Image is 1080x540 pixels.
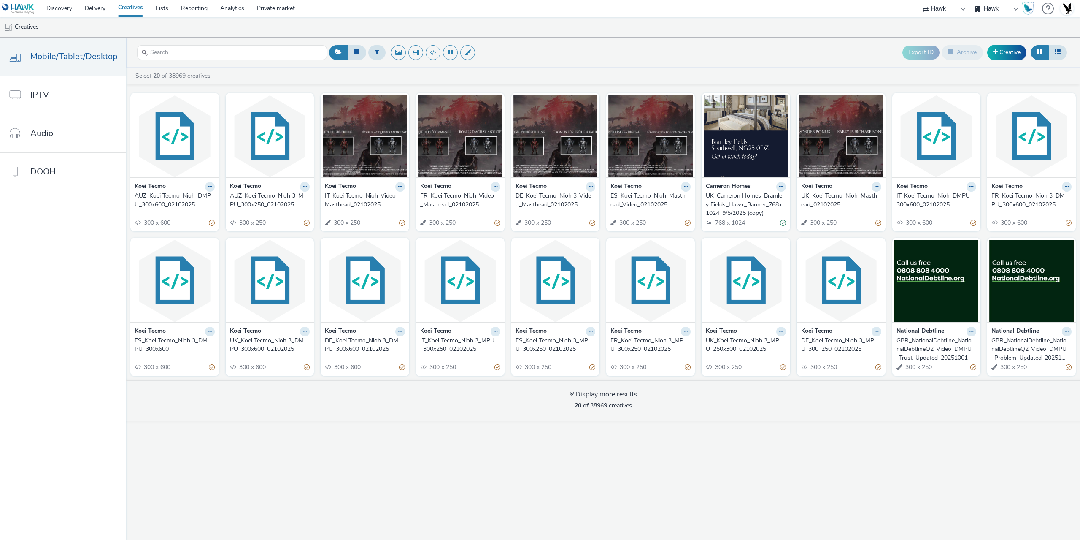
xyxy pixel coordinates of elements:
span: 300 x 600 [143,363,170,371]
span: Audio [30,127,53,139]
strong: Koei Tecmo [516,327,547,336]
a: Hawk Academy [1022,2,1038,15]
strong: 20 [153,72,160,80]
a: AUZ_Koei Tecmo_Nioh_DMPU_300x600_02102025 [135,192,215,209]
img: FR_Koei Tecmo_Nioh_Video_Masthead_02102025 visual [418,95,502,177]
img: IT_Koei Tecmo_Nioh_DMPU_300x600_02102025 visual [894,95,979,177]
span: Mobile/Tablet/Desktop [30,50,118,62]
strong: Koei Tecmo [610,182,642,192]
strong: Koei Tecmo [801,182,832,192]
span: 300 x 600 [238,363,266,371]
a: UK_Koei Tecmo_Nioh 3_DMPU_300x600_02102025 [230,336,310,354]
div: Partially valid [589,363,595,372]
div: DE_Koei Tecmo_Nioh 3_DMPU_300x600_02102025 [325,336,402,354]
div: Partially valid [970,363,976,372]
a: UK_Koei Tecmo_Nioh 3_MPU_250x300_02102025 [706,336,786,354]
strong: Koei Tecmo [896,182,928,192]
strong: Koei Tecmo [135,327,166,336]
div: FR_Koei Tecmo_Nioh 3_MPU_300x250_02102025 [610,336,687,354]
div: Partially valid [685,218,691,227]
img: Hawk Academy [1022,2,1034,15]
div: UK_Cameron Homes_Bramley Fields_Hawk_Banner_768x1024_9/5/2025 (copy) [706,192,783,217]
strong: Koei Tecmo [420,327,451,336]
div: FR_Koei Tecmo_Nioh_Video_Masthead_02102025 [420,192,497,209]
span: 300 x 250 [333,219,360,227]
span: 300 x 600 [905,219,932,227]
span: IPTV [30,89,49,101]
div: Partially valid [209,218,215,227]
a: ES_Koei Tecmo_Nioh 3_MPU_300x250_02102025 [516,336,596,354]
div: DE_Koei Tecmo_Nioh 3_MPU_300_250_02102025 [801,336,878,354]
a: AUZ_Koei Tecmo_Nioh 3_MPU_300x250_02102025 [230,192,310,209]
div: GBR_NationalDebtline_NationalDebtlineQ2_Video_DMPU_Problem_Updated_20251001 [991,336,1068,362]
div: IT_Koei Tecmo_Nioh_Video_Masthead_02102025 [325,192,402,209]
img: UK_Koei Tecmo_Nioh 3_DMPU_300x600_02102025 visual [228,240,312,322]
div: Partially valid [399,218,405,227]
a: Select of 38969 creatives [135,72,214,80]
div: Partially valid [494,218,500,227]
a: GBR_NationalDebtline_NationalDebtlineQ2_Video_DMPU_Problem_Updated_20251001 [991,336,1072,362]
div: UK_Koei Tecmo_Nioh 3_MPU_250x300_02102025 [706,336,783,354]
strong: Koei Tecmo [991,182,1023,192]
button: Export ID [902,46,940,59]
strong: Koei Tecmo [230,182,261,192]
button: Grid [1031,45,1049,60]
a: DE_Koei Tecmo_Nioh 3_DMPU_300x600_02102025 [325,336,405,354]
img: AUZ_Koei Tecmo_Nioh_DMPU_300x600_02102025 visual [132,95,217,177]
img: mobile [4,23,13,32]
div: Partially valid [589,218,595,227]
div: FR_Koei Tecmo_Nioh 3_DMPU_300x600_02102025 [991,192,1068,209]
button: Archive [942,45,983,60]
a: DE_Koei Tecmo_Nioh 3_Video_Masthead_02102025 [516,192,596,209]
div: DE_Koei Tecmo_Nioh 3_Video_Masthead_02102025 [516,192,592,209]
div: IT_Koei Tecmo_Nioh_DMPU_300x600_02102025 [896,192,973,209]
strong: National Debtline [991,327,1039,336]
img: IT_Koei Tecmo_Nioh_Video_Masthead_02102025 visual [323,95,407,177]
div: UK_Koei Tecmo_Nioh 3_DMPU_300x600_02102025 [230,336,307,354]
img: DE_Koei Tecmo_Nioh 3_Video_Masthead_02102025 visual [513,95,598,177]
img: DE_Koei Tecmo_Nioh 3_MPU_300_250_02102025 visual [799,240,883,322]
div: UK_Koei Tecmo_Nioh_Masthead_02102025 [801,192,878,209]
div: Partially valid [780,363,786,372]
a: Creative [987,45,1026,60]
img: FR_Koei Tecmo_Nioh 3_MPU_300x250_02102025 visual [608,240,693,322]
img: UK_Cameron Homes_Bramley Fields_Hawk_Banner_768x1024_9/5/2025 (copy) visual [704,95,788,177]
span: 300 x 250 [238,219,266,227]
img: GBR_NationalDebtline_NationalDebtlineQ2_Video_DMPU_Problem_Updated_20251001 visual [989,240,1074,322]
img: ES_Koei Tecmo_Nioh_Masthead_Video_02102025 visual [608,95,693,177]
img: ES_Koei Tecmo_Nioh 3_DMPU_300x600 visual [132,240,217,322]
a: FR_Koei Tecmo_Nioh 3_MPU_300x250_02102025 [610,336,691,354]
div: Partially valid [1066,218,1072,227]
strong: National Debtline [896,327,944,336]
strong: Koei Tecmo [801,327,832,336]
div: Partially valid [304,363,310,372]
div: GBR_NationalDebtline_NationalDebtlineQ2_Video_DMPU_Trust_Updated_20251001 [896,336,973,362]
img: DE_Koei Tecmo_Nioh 3_DMPU_300x600_02102025 visual [323,240,407,322]
span: 300 x 250 [809,219,837,227]
img: ES_Koei Tecmo_Nioh 3_MPU_300x250_02102025 visual [513,240,598,322]
a: GBR_NationalDebtline_NationalDebtlineQ2_Video_DMPU_Trust_Updated_20251001 [896,336,977,362]
img: FR_Koei Tecmo_Nioh 3_DMPU_300x600_02102025 visual [989,95,1074,177]
strong: Koei Tecmo [135,182,166,192]
strong: Koei Tecmo [420,182,451,192]
img: IT_Koei Tecmo_Nioh 3_MPU_300x250_02102025 visual [418,240,502,322]
strong: Koei Tecmo [325,327,356,336]
div: Partially valid [1066,363,1072,372]
a: FR_Koei Tecmo_Nioh_Video_Masthead_02102025 [420,192,500,209]
div: AUZ_Koei Tecmo_Nioh_DMPU_300x600_02102025 [135,192,211,209]
img: UK_Koei Tecmo_Nioh 3_MPU_250x300_02102025 visual [704,240,788,322]
div: Partially valid [494,363,500,372]
span: 300 x 250 [524,363,551,371]
a: FR_Koei Tecmo_Nioh 3_DMPU_300x600_02102025 [991,192,1072,209]
img: GBR_NationalDebtline_NationalDebtlineQ2_Video_DMPU_Trust_Updated_20251001 visual [894,240,979,322]
strong: Koei Tecmo [706,327,737,336]
input: Search... [137,45,327,60]
div: AUZ_Koei Tecmo_Nioh 3_MPU_300x250_02102025 [230,192,307,209]
span: 300 x 250 [904,363,932,371]
div: ES_Koei Tecmo_Nioh 3_DMPU_300x600 [135,336,211,354]
div: Partially valid [875,363,881,372]
div: Partially valid [970,218,976,227]
span: 768 x 1024 [714,219,745,227]
a: ES_Koei Tecmo_Nioh_Masthead_Video_02102025 [610,192,691,209]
